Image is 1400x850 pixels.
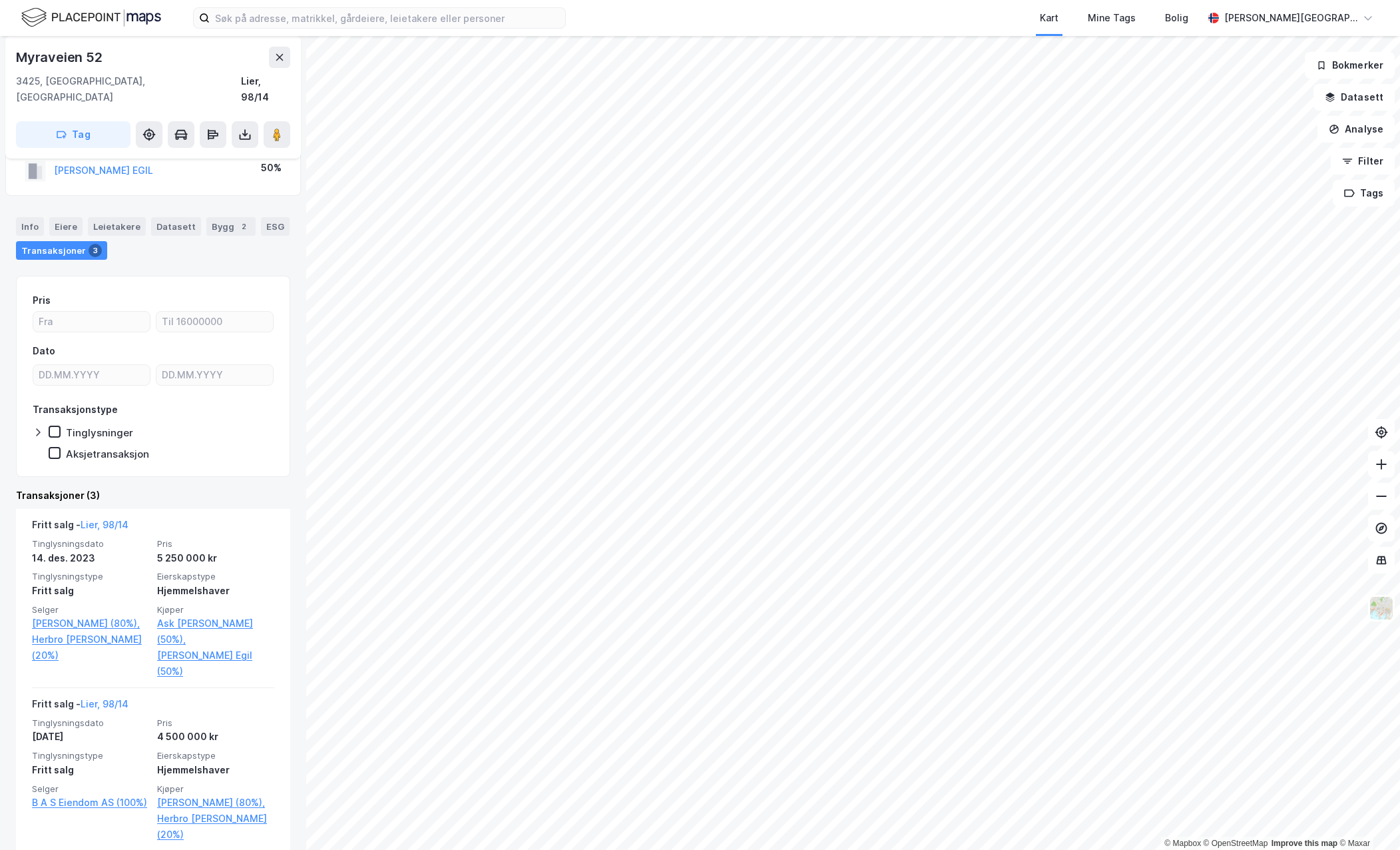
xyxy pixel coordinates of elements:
div: Pris [33,292,51,308]
div: 50% [261,160,282,176]
input: DD.MM.YYYY [33,365,150,385]
div: Transaksjonstype [33,402,118,418]
button: Tag [16,121,130,148]
div: Fritt salg - [32,696,128,717]
div: Bolig [1165,10,1188,26]
span: Pris [157,717,274,729]
a: Mapbox [1164,839,1201,848]
a: Lier, 98/14 [81,698,128,709]
a: [PERSON_NAME] Egil (50%) [157,647,274,679]
input: Søk på adresse, matrikkel, gårdeiere, leietakere eller personer [210,8,565,28]
span: Kjøper [157,783,274,795]
span: Eierskapstype [157,750,274,761]
div: 14. des. 2023 [32,550,149,566]
div: Kart [1040,10,1058,26]
span: Tinglysningsdato [32,717,149,729]
a: Herbro [PERSON_NAME] (20%) [32,632,149,663]
span: Tinglysningstype [32,571,149,582]
div: 3 [89,244,102,257]
button: Bokmerker [1305,52,1395,79]
input: DD.MM.YYYY [156,365,273,385]
div: 5 250 000 kr [157,550,274,566]
img: Z [1369,596,1394,621]
div: Leietakere [88,217,146,236]
a: Herbro [PERSON_NAME] (20%) [157,811,274,843]
div: Transaksjoner (3) [16,488,290,504]
div: Hjemmelshaver [157,762,274,778]
iframe: Chat Widget [1333,786,1400,850]
img: logo.f888ab2527a4732fd821a326f86c7f29.svg [21,6,161,29]
div: Hjemmelshaver [157,583,274,599]
div: Eiere [49,217,83,236]
span: Tinglysningstype [32,750,149,761]
div: Bygg [206,217,256,236]
div: Fritt salg - [32,517,128,538]
div: 3425, [GEOGRAPHIC_DATA], [GEOGRAPHIC_DATA] [16,73,241,105]
button: Tags [1333,180,1395,207]
div: Aksjetransaksjon [66,448,149,460]
a: [PERSON_NAME] (80%), [32,616,149,632]
div: Datasett [151,217,201,236]
a: [PERSON_NAME] (80%), [157,795,274,811]
div: [PERSON_NAME][GEOGRAPHIC_DATA] [1224,10,1357,26]
div: Mine Tags [1088,10,1136,26]
input: Fra [33,312,150,332]
a: OpenStreetMap [1204,839,1268,848]
span: Pris [157,538,274,550]
span: Selger [32,604,149,616]
div: ESG [261,217,290,236]
a: Improve this map [1272,839,1337,848]
a: Ask [PERSON_NAME] (50%), [157,616,274,647]
div: Myraveien 52 [16,47,105,68]
button: Analyse [1317,116,1395,143]
div: Fritt salg [32,762,149,778]
a: B A S Eiendom AS (100%) [32,795,149,811]
button: Datasett [1313,84,1395,111]
div: Kontrollprogram for chat [1333,786,1400,850]
div: Fritt salg [32,583,149,599]
div: Dato [33,343,55,359]
span: Kjøper [157,604,274,616]
div: 4 500 000 kr [157,729,274,745]
div: Transaksjoner [16,241,107,260]
div: [DATE] [32,729,149,745]
input: Til 16000000 [156,312,273,332]
span: Eierskapstype [157,571,274,582]
div: Info [16,217,44,236]
button: Filter [1331,148,1395,175]
a: Lier, 98/14 [81,519,128,530]
div: Lier, 98/14 [241,73,290,105]
span: Selger [32,783,149,795]
span: Tinglysningsdato [32,538,149,550]
div: 2 [237,220,250,233]
div: Tinglysninger [66,426,133,439]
